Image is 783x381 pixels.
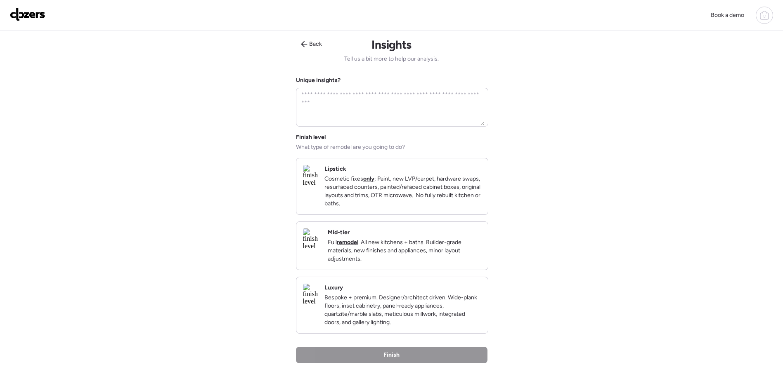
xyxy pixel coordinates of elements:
[309,40,322,48] span: Back
[371,38,412,52] h1: Insights
[324,175,481,208] p: Cosmetic fixes : Paint, new LVP/carpet, hardware swaps, resurfaced counters, painted/refaced cabi...
[303,284,318,305] img: finish level
[344,55,439,63] span: Tell us a bit more to help our analysis.
[296,143,405,151] span: What type of remodel are you going to do?
[337,239,358,246] strong: remodel
[363,175,374,182] strong: only
[383,351,400,359] span: Finish
[328,238,481,263] p: Full . All new kitchens + baths. Builder-grade materials, new finishes and appliances, minor layo...
[303,165,318,186] img: finish level
[328,228,350,237] h2: Mid-tier
[324,294,481,327] p: Bespoke + premium. Designer/architect driven. Wide-plank floors, inset cabinetry, panel-ready app...
[711,12,744,19] span: Book a demo
[324,165,346,173] h2: Lipstick
[296,77,341,84] label: Unique insights?
[10,8,45,21] img: Logo
[296,133,326,141] span: Finish level
[324,284,343,292] h2: Luxury
[303,228,321,250] img: finish level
